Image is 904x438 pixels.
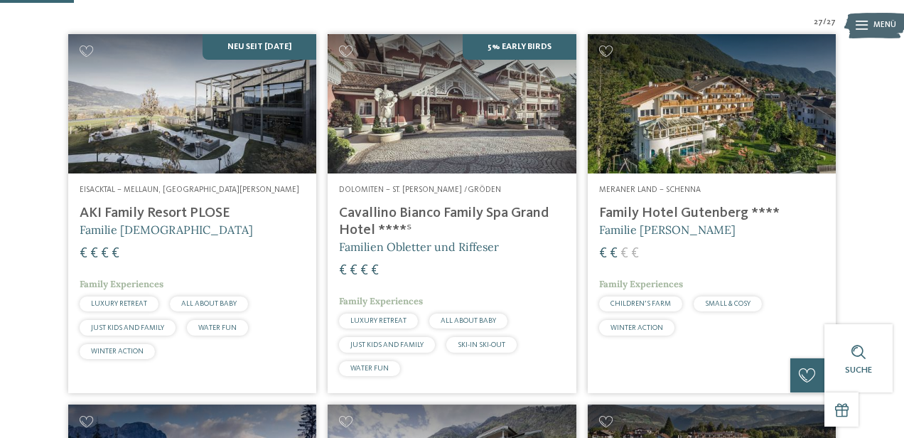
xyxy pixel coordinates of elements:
[588,34,836,173] img: Family Hotel Gutenberg ****
[350,264,357,278] span: €
[620,247,628,261] span: €
[599,223,736,237] span: Familie [PERSON_NAME]
[328,34,576,173] img: Family Spa Grand Hotel Cavallino Bianco ****ˢ
[91,348,144,355] span: WINTER ACTION
[91,324,164,331] span: JUST KIDS AND FAMILY
[371,264,379,278] span: €
[101,247,109,261] span: €
[80,278,163,290] span: Family Experiences
[823,17,827,28] span: /
[328,34,576,394] a: Familienhotels gesucht? Hier findet ihr die besten! 5% Early Birds Dolomiten – St. [PERSON_NAME] ...
[599,278,683,290] span: Family Experiences
[610,247,618,261] span: €
[599,247,607,261] span: €
[350,317,407,324] span: LUXURY RETREAT
[610,300,671,307] span: CHILDREN’S FARM
[198,324,237,331] span: WATER FUN
[441,317,496,324] span: ALL ABOUT BABY
[80,223,253,237] span: Familie [DEMOGRAPHIC_DATA]
[705,300,750,307] span: SMALL & COSY
[112,247,119,261] span: €
[827,17,836,28] span: 27
[68,34,316,173] img: Familienhotels gesucht? Hier findet ihr die besten!
[599,186,701,194] span: Meraner Land – Schenna
[845,365,872,375] span: Suche
[339,295,423,307] span: Family Experiences
[91,300,147,307] span: LUXURY RETREAT
[360,264,368,278] span: €
[631,247,639,261] span: €
[181,300,237,307] span: ALL ABOUT BABY
[814,17,823,28] span: 27
[350,365,389,372] span: WATER FUN
[339,264,347,278] span: €
[339,240,499,254] span: Familien Obletter und Riffeser
[610,324,663,331] span: WINTER ACTION
[599,205,824,222] h4: Family Hotel Gutenberg ****
[339,205,564,239] h4: Cavallino Bianco Family Spa Grand Hotel ****ˢ
[80,186,299,194] span: Eisacktal – Mellaun, [GEOGRAPHIC_DATA][PERSON_NAME]
[68,34,316,394] a: Familienhotels gesucht? Hier findet ihr die besten! NEU seit [DATE] Eisacktal – Mellaun, [GEOGRAP...
[588,34,836,394] a: Familienhotels gesucht? Hier findet ihr die besten! Meraner Land – Schenna Family Hotel Gutenberg...
[339,186,501,194] span: Dolomiten – St. [PERSON_NAME] /Gröden
[90,247,98,261] span: €
[80,247,87,261] span: €
[350,341,424,348] span: JUST KIDS AND FAMILY
[80,205,305,222] h4: AKI Family Resort PLOSE
[458,341,505,348] span: SKI-IN SKI-OUT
